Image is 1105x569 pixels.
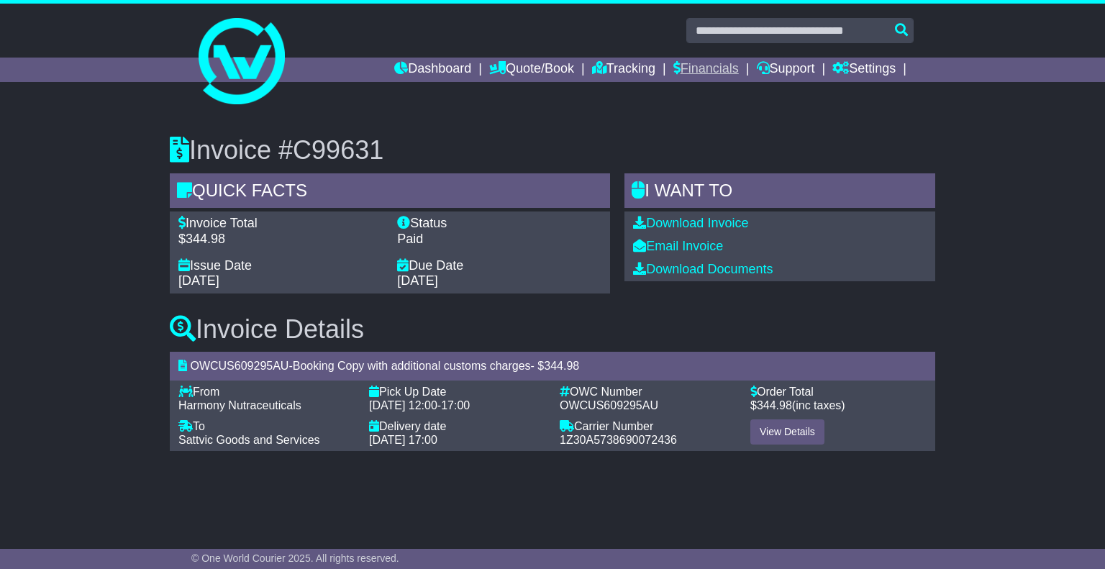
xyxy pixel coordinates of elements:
[633,239,723,253] a: Email Invoice
[369,419,545,433] div: Delivery date
[633,262,773,276] a: Download Documents
[750,419,824,445] a: View Details
[190,360,288,372] span: OWCUS609295AU
[624,173,935,212] div: I WANT to
[560,399,658,411] span: OWCUS609295AU
[832,58,896,82] a: Settings
[673,58,739,82] a: Financials
[293,360,531,372] span: Booking Copy with additional customs charges
[178,434,320,446] span: Sattvic Goods and Services
[397,273,601,289] div: [DATE]
[592,58,655,82] a: Tracking
[750,385,927,399] div: Order Total
[441,399,470,411] span: 17:00
[369,399,437,411] span: [DATE] 12:00
[170,352,935,380] div: - - $
[397,216,601,232] div: Status
[489,58,574,82] a: Quote/Book
[397,258,601,274] div: Due Date
[178,399,301,411] span: Harmony Nutraceuticals
[394,58,471,82] a: Dashboard
[560,385,736,399] div: OWC Number
[560,419,736,433] div: Carrier Number
[633,216,748,230] a: Download Invoice
[178,258,383,274] div: Issue Date
[191,552,399,564] span: © One World Courier 2025. All rights reserved.
[369,434,437,446] span: [DATE] 17:00
[170,173,610,212] div: Quick Facts
[178,273,383,289] div: [DATE]
[544,360,579,372] span: 344.98
[397,232,601,247] div: Paid
[369,385,545,399] div: Pick Up Date
[560,434,677,446] span: 1Z30A5738690072436
[178,232,383,247] div: $344.98
[170,315,935,344] h3: Invoice Details
[178,216,383,232] div: Invoice Total
[757,58,815,82] a: Support
[178,385,355,399] div: From
[369,399,545,412] div: -
[178,419,355,433] div: To
[750,399,927,412] div: $ (inc taxes)
[757,399,792,411] span: 344.98
[170,136,935,165] h3: Invoice #C99631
